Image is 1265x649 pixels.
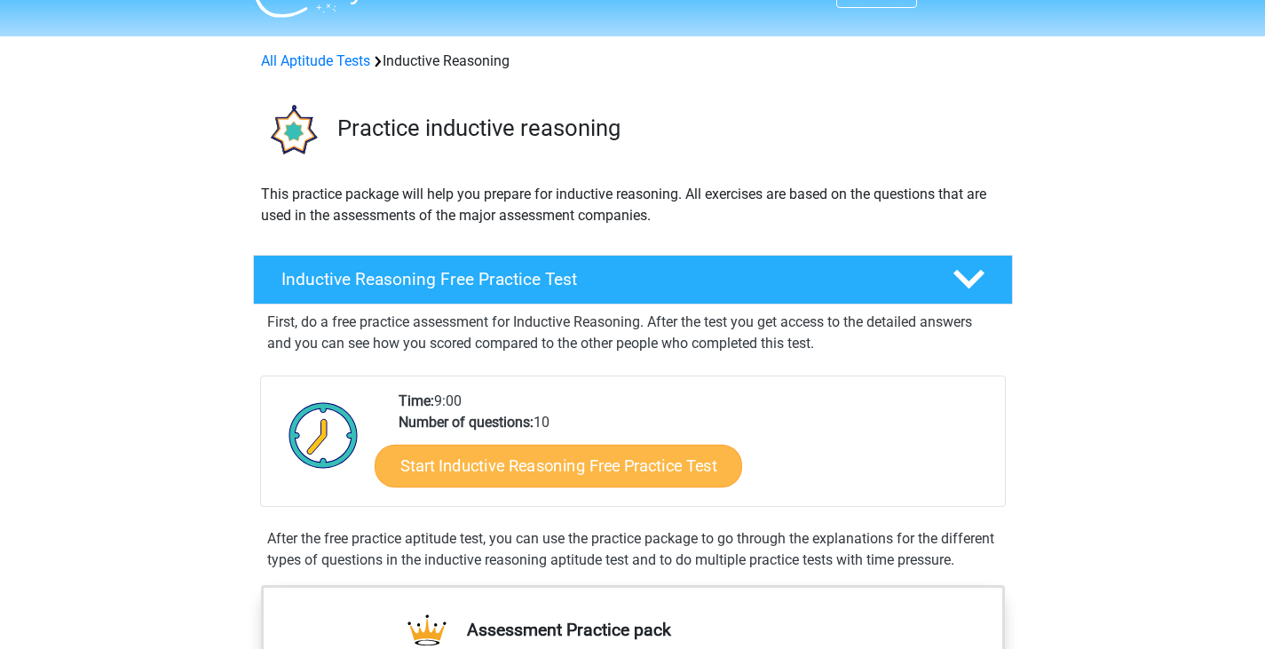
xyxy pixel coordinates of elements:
div: 9:00 10 [385,391,1004,506]
a: All Aptitude Tests [261,52,370,69]
a: Start Inductive Reasoning Free Practice Test [375,444,742,487]
div: Inductive Reasoning [254,51,1012,72]
b: Time: [399,392,434,409]
a: Inductive Reasoning Free Practice Test [246,255,1020,305]
div: After the free practice aptitude test, you can use the practice package to go through the explana... [260,528,1006,571]
p: This practice package will help you prepare for inductive reasoning. All exercises are based on t... [261,184,1005,226]
p: First, do a free practice assessment for Inductive Reasoning. After the test you get access to th... [267,312,999,354]
img: Clock [279,391,368,479]
h3: Practice inductive reasoning [337,115,999,142]
img: inductive reasoning [254,93,329,169]
h4: Inductive Reasoning Free Practice Test [281,269,924,289]
b: Number of questions: [399,414,534,431]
